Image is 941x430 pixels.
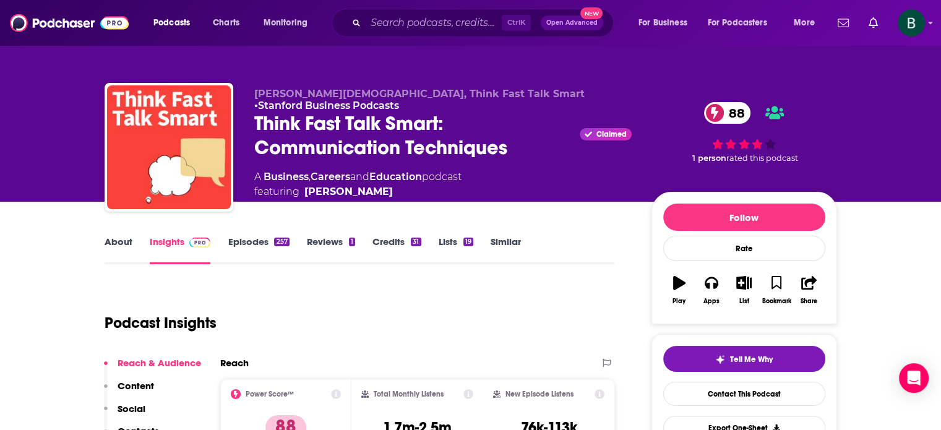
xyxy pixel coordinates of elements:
[439,236,473,264] a: Lists19
[541,15,603,30] button: Open AdvancedNew
[898,9,925,37] button: Show profile menu
[663,382,825,406] a: Contact This Podcast
[205,13,247,33] a: Charts
[708,14,767,32] span: For Podcasters
[118,403,145,415] p: Social
[663,346,825,372] button: tell me why sparkleTell Me Why
[309,171,311,183] span: ,
[153,14,190,32] span: Podcasts
[651,88,837,177] div: 88 1 personrated this podcast
[898,9,925,37] span: Logged in as betsy46033
[220,357,249,369] h2: Reach
[663,204,825,231] button: Follow
[264,171,309,183] a: Business
[105,236,132,264] a: About
[374,390,444,398] h2: Total Monthly Listens
[695,268,728,312] button: Apps
[760,268,793,312] button: Bookmark
[255,13,324,33] button: open menu
[105,314,217,332] h1: Podcast Insights
[726,153,798,163] span: rated this podcast
[372,236,421,264] a: Credits31
[715,355,725,364] img: tell me why sparkle
[801,298,817,305] div: Share
[491,236,521,264] a: Similar
[672,298,685,305] div: Play
[663,236,825,261] div: Rate
[274,238,289,246] div: 257
[349,238,355,246] div: 1
[343,9,625,37] div: Search podcasts, credits, & more...
[369,171,422,183] a: Education
[258,100,399,111] a: Stanford Business Podcasts
[700,13,785,33] button: open menu
[638,14,687,32] span: For Business
[864,12,883,33] a: Show notifications dropdown
[630,13,703,33] button: open menu
[366,13,502,33] input: Search podcasts, credits, & more...
[703,298,720,305] div: Apps
[118,357,201,369] p: Reach & Audience
[311,171,350,183] a: Careers
[596,131,627,137] span: Claimed
[785,13,830,33] button: open menu
[350,171,369,183] span: and
[411,238,421,246] div: 31
[546,20,598,26] span: Open Advanced
[228,236,289,264] a: Episodes257
[898,9,925,37] img: User Profile
[463,238,473,246] div: 19
[213,14,239,32] span: Charts
[254,88,585,100] span: [PERSON_NAME][DEMOGRAPHIC_DATA], Think Fast Talk Smart
[793,268,825,312] button: Share
[254,184,462,199] span: featuring
[254,170,462,199] div: A podcast
[692,153,726,163] span: 1 person
[189,238,211,247] img: Podchaser Pro
[104,380,154,403] button: Content
[730,355,773,364] span: Tell Me Why
[104,357,201,380] button: Reach & Audience
[704,102,751,124] a: 88
[254,100,399,111] span: •
[663,268,695,312] button: Play
[580,7,603,19] span: New
[307,236,355,264] a: Reviews1
[150,236,211,264] a: InsightsPodchaser Pro
[246,390,294,398] h2: Power Score™
[762,298,791,305] div: Bookmark
[104,403,145,426] button: Social
[304,184,393,199] a: Matt Abrahams
[794,14,815,32] span: More
[145,13,206,33] button: open menu
[10,11,129,35] img: Podchaser - Follow, Share and Rate Podcasts
[739,298,749,305] div: List
[264,14,307,32] span: Monitoring
[107,85,231,209] img: Think Fast Talk Smart: Communication Techniques
[505,390,574,398] h2: New Episode Listens
[833,12,854,33] a: Show notifications dropdown
[716,102,751,124] span: 88
[502,15,531,31] span: Ctrl K
[899,363,929,393] div: Open Intercom Messenger
[728,268,760,312] button: List
[118,380,154,392] p: Content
